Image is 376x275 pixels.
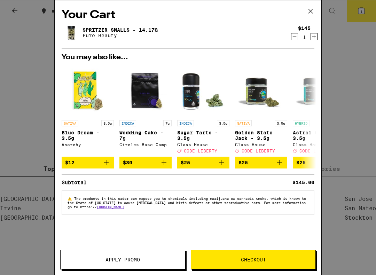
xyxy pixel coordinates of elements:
[83,33,158,38] p: Pure Beauty
[291,33,298,40] button: Decrement
[238,160,248,165] span: $25
[235,130,287,141] p: Golden State Jack - 3.5g
[275,120,287,126] p: 3.5g
[293,130,345,141] p: Astral Cookies - 3.5g
[191,250,316,269] button: Checkout
[241,257,266,262] span: Checkout
[62,130,114,141] p: Blue Dream - 3.5g
[177,120,194,126] p: INDICA
[62,64,114,157] a: Open page for Blue Dream - 3.5g from Anarchy
[311,33,318,40] button: Increment
[97,205,124,209] a: [DOMAIN_NAME]
[293,64,345,157] a: Open page for Astral Cookies - 3.5g from Glass House
[62,7,314,23] h2: Your Cart
[119,142,172,147] div: Circles Base Camp
[68,196,74,201] span: ⚠️
[62,23,81,42] img: Spritzer Smalls - 14.17g
[177,64,229,117] img: Glass House - Sugar Tarts - 3.5g
[119,64,172,117] img: Circles Base Camp - Wedding Cake - 7g
[296,160,306,165] span: $25
[62,180,92,185] div: Subtotal
[119,64,172,157] a: Open page for Wedding Cake - 7g from Circles Base Camp
[181,160,190,165] span: $25
[235,120,252,126] p: SATIVA
[293,157,345,168] button: Add to bag
[292,180,314,185] div: $145.00
[235,64,287,157] a: Open page for Golden State Jack - 3.5g from Glass House
[235,157,287,168] button: Add to bag
[177,157,229,168] button: Add to bag
[105,257,140,262] span: Apply Promo
[177,142,229,147] div: Glass House
[184,149,217,153] span: CODE LIBERTY
[293,142,345,147] div: Glass House
[119,157,172,168] button: Add to bag
[60,250,185,269] button: Apply Promo
[242,149,275,153] span: CODE LIBERTY
[298,25,311,31] div: $145
[217,120,229,126] p: 3.5g
[235,142,287,147] div: Glass House
[83,27,158,33] a: Spritzer Smalls - 14.17g
[293,64,345,117] img: Glass House - Astral Cookies - 3.5g
[298,34,311,40] div: 1
[123,160,132,165] span: $30
[235,64,287,117] img: Glass House - Golden State Jack - 3.5g
[62,64,114,117] img: Anarchy - Blue Dream - 3.5g
[119,120,136,126] p: INDICA
[293,120,310,126] p: HYBRID
[62,54,314,61] h2: You may also like...
[177,130,229,141] p: Sugar Tarts - 3.5g
[101,120,114,126] p: 3.5g
[119,130,172,141] p: Wedding Cake - 7g
[299,149,333,153] span: CODE LIBERTY
[68,196,306,209] span: The products in this order can expose you to chemicals including marijuana or cannabis smoke, whi...
[62,142,114,147] div: Anarchy
[65,160,75,165] span: $12
[177,64,229,157] a: Open page for Sugar Tarts - 3.5g from Glass House
[163,120,172,126] p: 7g
[62,157,114,168] button: Add to bag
